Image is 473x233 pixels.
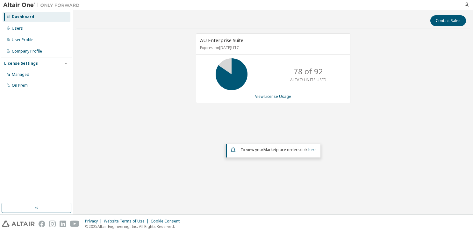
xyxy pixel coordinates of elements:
p: Expires on [DATE] UTC [200,45,345,50]
p: © 2025 Altair Engineering, Inc. All Rights Reserved. [85,224,183,229]
p: 78 of 92 [294,66,323,77]
em: Marketplace orders [263,147,300,152]
button: Contact Sales [430,15,466,26]
div: Company Profile [12,49,42,54]
div: Users [12,26,23,31]
div: Cookie Consent [151,219,183,224]
img: altair_logo.svg [2,221,35,227]
div: Website Terms of Use [104,219,151,224]
div: License Settings [4,61,38,66]
img: youtube.svg [70,221,79,227]
img: instagram.svg [49,221,56,227]
p: ALTAIR UNITS USED [290,77,326,83]
img: linkedin.svg [60,221,66,227]
div: Privacy [85,219,104,224]
div: Dashboard [12,14,34,19]
a: View License Usage [255,94,291,99]
div: Managed [12,72,29,77]
img: Altair One [3,2,83,8]
span: AU Enterprise Suite [200,37,243,43]
div: On Prem [12,83,28,88]
div: User Profile [12,37,33,42]
span: To view your click [240,147,317,152]
a: here [308,147,317,152]
img: facebook.svg [39,221,45,227]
